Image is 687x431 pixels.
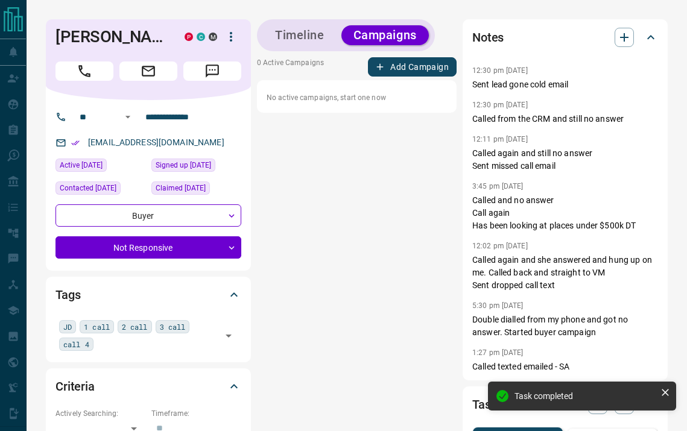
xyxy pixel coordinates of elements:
span: JD [63,321,72,333]
button: Open [121,110,135,124]
button: Timeline [263,25,337,45]
p: Timeframe: [151,408,241,419]
button: Open [220,327,237,344]
p: Called from the CRM and still no answer [472,113,658,125]
div: Tasks [472,390,658,419]
span: 1 call [84,321,110,333]
div: Criteria [55,372,241,401]
p: 12:30 pm [DATE] [472,101,528,109]
button: Add Campaign [368,57,457,77]
span: Call [55,61,113,81]
span: Signed up [DATE] [156,159,211,171]
span: Claimed [DATE] [156,182,206,194]
button: Campaigns [341,25,429,45]
p: No active campaigns, start one now [267,92,447,103]
p: 5:30 pm [DATE] [472,301,524,310]
h2: Tasks [472,395,502,414]
div: Thu Aug 07 2025 [55,181,145,198]
span: Active [DATE] [60,159,103,171]
p: Called again and she answered and hung up on me. Called back and straight to VM Sent dropped call... [472,254,658,292]
div: property.ca [185,33,193,41]
span: Contacted [DATE] [60,182,116,194]
p: 12:11 pm [DATE] [472,135,528,143]
p: Double dialled from my phone and got no answer. Started buyer campaign [472,313,658,339]
span: Message [183,61,241,81]
span: call 4 [63,338,89,350]
span: 2 call [122,321,148,333]
p: Called again and still no answer Sent missed call email [472,147,658,172]
h2: Notes [472,28,504,47]
div: Sat Aug 09 2025 [55,159,145,175]
span: Email [119,61,177,81]
div: Thu Jun 29 2017 [151,159,241,175]
p: Called texted emailed - SA [472,360,658,373]
p: 3:45 pm [DATE] [472,182,524,190]
p: Actively Searching: [55,408,145,419]
p: Called and no answer Call again Has been looking at places under $500k DT [472,194,658,232]
h2: Criteria [55,377,95,396]
p: 0 Active Campaigns [257,57,324,77]
div: Mon Jun 09 2025 [151,181,241,198]
p: 1:27 pm [DATE] [472,348,524,357]
div: Not Responsive [55,236,241,259]
a: [EMAIL_ADDRESS][DOMAIN_NAME] [88,137,224,147]
h2: Tags [55,285,80,304]
p: 12:02 pm [DATE] [472,242,528,250]
div: Buyer [55,204,241,227]
p: Sent lead gone cold email [472,78,658,91]
div: Tags [55,280,241,309]
div: Notes [472,23,658,52]
div: condos.ca [197,33,205,41]
svg: Email Verified [71,139,80,147]
div: Task completed [514,391,656,401]
p: 12:30 pm [DATE] [472,66,528,75]
h1: [PERSON_NAME] [55,27,166,46]
span: 3 call [160,321,186,333]
div: mrloft.ca [209,33,217,41]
